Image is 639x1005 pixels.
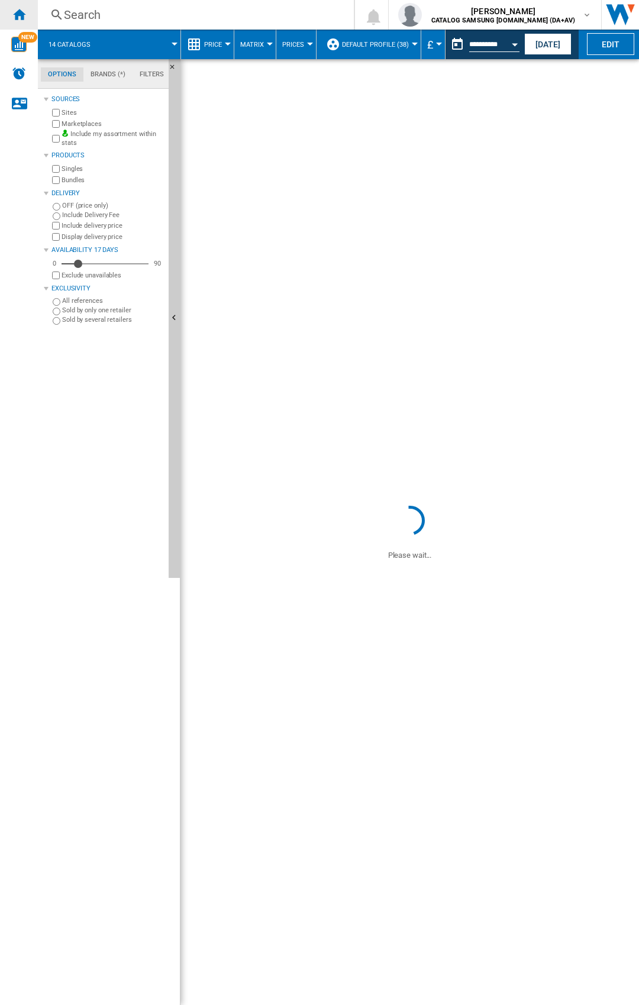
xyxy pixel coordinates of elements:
span: £ [427,38,433,51]
div: This report is based on a date in the past. [446,30,522,59]
md-tab-item: Options [41,67,83,82]
div: Sources [51,95,164,104]
md-tab-item: Filters [133,67,171,82]
button: Prices [282,30,310,59]
input: Include Delivery Fee [53,212,60,220]
div: Search [64,7,323,23]
label: Sold by several retailers [62,315,164,324]
input: Display delivery price [52,233,60,241]
img: mysite-bg-18x18.png [62,130,69,137]
span: NEW [18,32,37,43]
span: Matrix [240,41,264,49]
div: Price [187,30,228,59]
button: md-calendar [446,33,469,56]
label: Exclude unavailables [62,271,164,280]
input: Sold by only one retailer [53,308,60,315]
div: Products [51,151,164,160]
button: Edit [587,33,634,55]
span: Prices [282,41,304,49]
span: Default profile (38) [342,41,409,49]
img: wise-card.svg [11,37,27,52]
input: Display delivery price [52,272,60,279]
input: All references [53,298,60,306]
input: Sites [52,109,60,117]
label: OFF (price only) [62,201,164,210]
md-slider: Availability [62,258,149,270]
button: Price [204,30,228,59]
label: Marketplaces [62,119,164,128]
div: 90 [151,259,164,268]
label: Sites [62,108,164,117]
span: 14 catalogs [49,41,91,49]
button: [DATE] [524,33,572,55]
md-tab-item: Brands (*) [83,67,133,82]
input: Include delivery price [52,222,60,230]
label: All references [62,296,164,305]
button: Hide [169,59,183,80]
input: Bundles [52,176,60,184]
img: alerts-logo.svg [12,66,26,80]
label: Include Delivery Fee [62,211,164,219]
input: Marketplaces [52,120,60,128]
label: Sold by only one retailer [62,306,164,315]
button: 14 catalogs [49,30,102,59]
ng-transclude: Please wait... [388,551,432,560]
label: Include my assortment within stats [62,130,164,148]
div: Availability 17 Days [51,245,164,255]
md-menu: Currency [421,30,446,59]
button: Default profile (38) [342,30,415,59]
div: Exclusivity [51,284,164,293]
button: Matrix [240,30,270,59]
input: OFF (price only) [53,203,60,211]
label: Singles [62,164,164,173]
div: 0 [50,259,59,268]
b: CATALOG SAMSUNG [DOMAIN_NAME] (DA+AV) [431,17,575,24]
span: [PERSON_NAME] [431,5,575,17]
label: Display delivery price [62,232,164,241]
input: Singles [52,165,60,173]
button: Open calendar [504,32,525,53]
div: Delivery [51,189,164,198]
div: 14 catalogs [44,30,175,59]
label: Include delivery price [62,221,164,230]
input: Sold by several retailers [53,317,60,325]
img: profile.jpg [398,3,422,27]
span: Price [204,41,222,49]
button: Hide [169,59,180,578]
button: £ [427,30,439,59]
div: Default profile (38) [326,30,415,59]
label: Bundles [62,176,164,185]
input: Include my assortment within stats [52,131,60,146]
